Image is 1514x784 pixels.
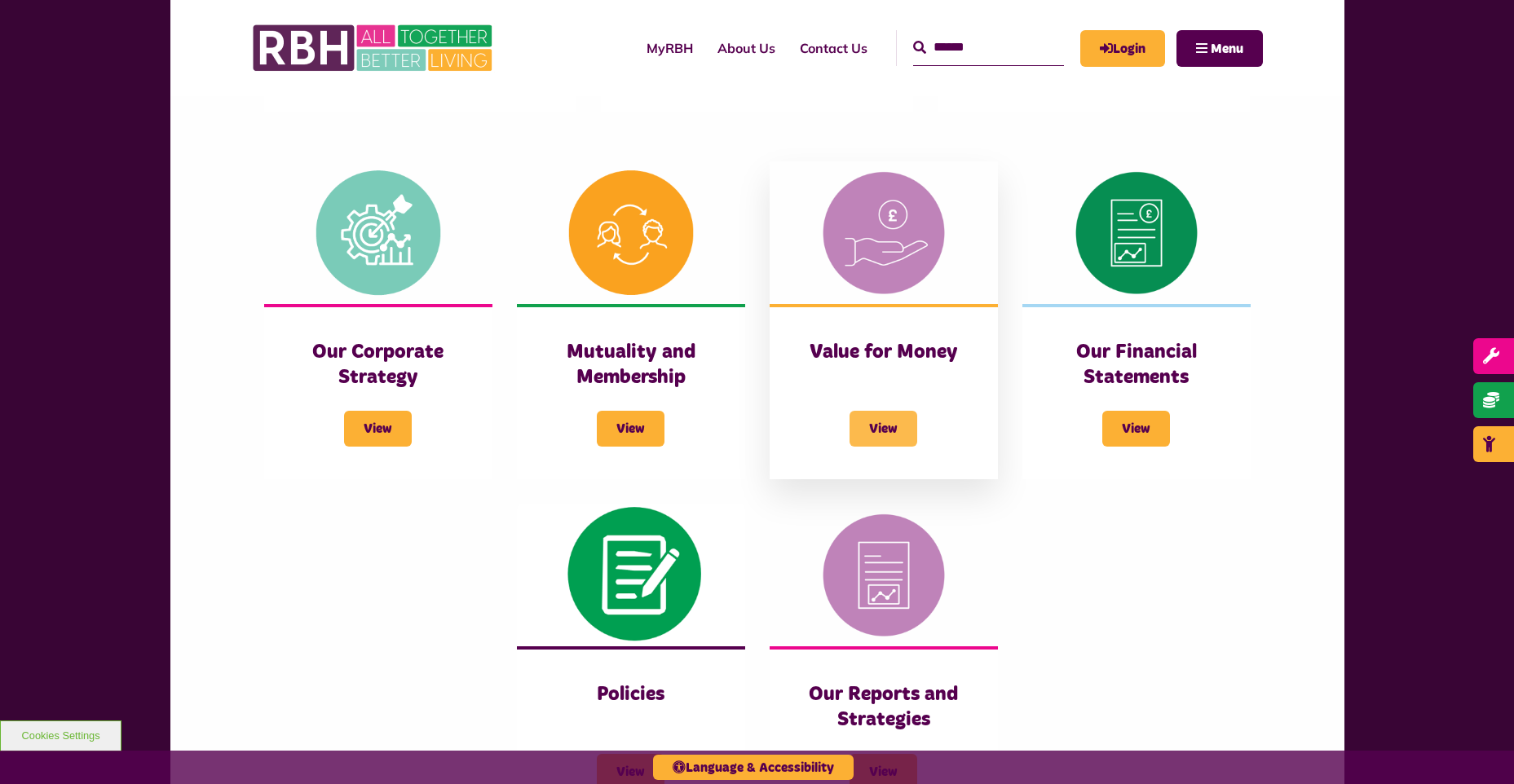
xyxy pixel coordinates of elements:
[550,340,713,390] h3: Mutuality and Membership
[770,161,998,479] a: Value for Money View
[1080,30,1165,67] a: MyRBH
[634,26,705,70] a: MyRBH
[802,682,965,733] h3: Our Reports and Strategies
[264,161,492,304] img: Corporate Strategy
[1022,161,1251,479] a: Our Financial Statements View
[788,26,880,70] a: Contact Us
[344,411,412,447] span: View
[1211,42,1243,55] span: Menu
[1055,340,1218,390] h3: Our Financial Statements
[705,26,788,70] a: About Us
[297,340,460,390] h3: Our Corporate Strategy
[1176,30,1263,67] button: Navigation
[517,504,745,646] img: Pen Paper
[913,30,1064,65] input: Search
[264,161,492,479] a: Our Corporate Strategy View
[1102,411,1170,447] span: View
[1022,161,1251,304] img: Financial Statement
[517,161,745,479] a: Mutuality and Membership View
[770,504,998,646] img: Reports
[550,682,713,707] h3: Policies
[802,340,965,365] h3: Value for Money
[252,16,497,80] img: RBH
[770,161,998,304] img: Value For Money
[850,411,917,447] span: View
[653,755,854,780] button: Language & Accessibility
[517,161,745,304] img: Mutuality
[597,411,664,447] span: View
